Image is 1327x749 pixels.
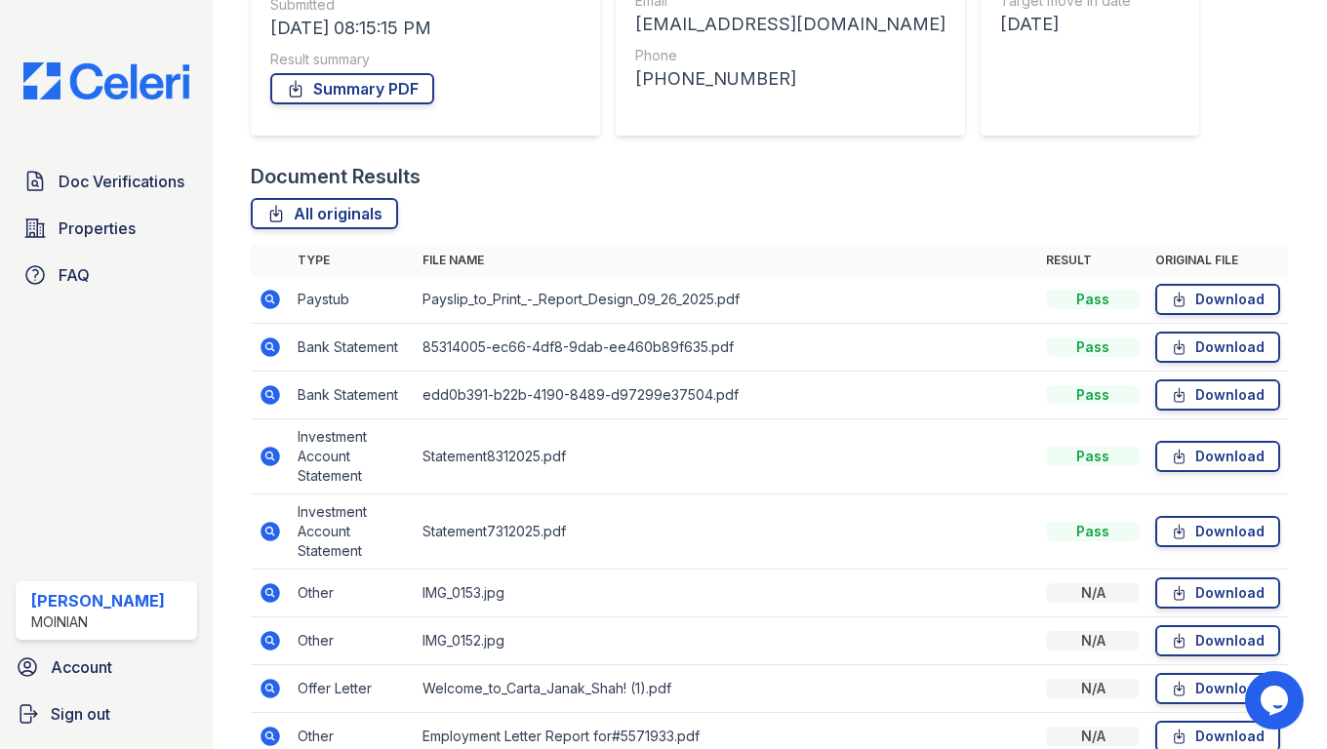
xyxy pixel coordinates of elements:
div: Result summary [270,50,581,69]
div: [PERSON_NAME] [31,589,165,612]
span: Properties [59,217,136,240]
a: Download [1155,673,1280,704]
div: [EMAIL_ADDRESS][DOMAIN_NAME] [635,11,945,38]
span: Account [51,655,112,679]
a: Doc Verifications [16,162,197,201]
td: Offer Letter [290,665,415,713]
img: CE_Logo_Blue-a8612792a0a2168367f1c8372b55b34899dd931a85d93a1a3d3e32e68fde9ad4.png [8,62,205,99]
a: Account [8,648,205,687]
td: Bank Statement [290,324,415,372]
td: Other [290,570,415,617]
a: Download [1155,284,1280,315]
div: [PHONE_NUMBER] [635,65,945,93]
div: [DATE] [1000,11,1147,38]
a: Download [1155,625,1280,656]
td: Bank Statement [290,372,415,419]
td: 85314005-ec66-4df8-9dab-ee460b89f635.pdf [415,324,1038,372]
div: Document Results [251,163,421,190]
div: Pass [1046,522,1140,541]
th: Result [1038,245,1147,276]
a: Download [1155,332,1280,363]
div: N/A [1046,631,1140,650]
a: Download [1155,379,1280,411]
span: FAQ [59,263,90,287]
td: Other [290,617,415,665]
span: Sign out [51,702,110,726]
a: Sign out [8,694,205,733]
span: Doc Verifications [59,170,184,193]
div: Moinian [31,612,165,632]
div: N/A [1046,727,1140,746]
div: Phone [635,46,945,65]
div: Pass [1046,447,1140,466]
div: N/A [1046,583,1140,603]
td: Paystub [290,276,415,324]
div: Pass [1046,337,1140,357]
a: Summary PDF [270,73,434,104]
a: FAQ [16,256,197,295]
a: Download [1155,577,1280,609]
div: Pass [1046,385,1140,405]
a: All originals [251,198,398,229]
td: Statement7312025.pdf [415,494,1038,570]
th: Type [290,245,415,276]
iframe: chat widget [1245,671,1307,729]
div: N/A [1046,679,1140,698]
th: File name [415,245,1038,276]
div: [DATE] 08:15:15 PM [270,15,581,42]
a: Properties [16,209,197,248]
td: IMG_0152.jpg [415,617,1038,665]
td: Payslip_to_Print_-_Report_Design_09_26_2025.pdf [415,276,1038,324]
td: Welcome_to_Carta_Janak_Shah! (1).pdf [415,665,1038,713]
th: Original file [1147,245,1288,276]
td: Statement8312025.pdf [415,419,1038,494]
td: IMG_0153.jpg [415,570,1038,617]
div: Pass [1046,290,1140,309]
a: Download [1155,516,1280,547]
td: edd0b391-b22b-4190-8489-d97299e37504.pdf [415,372,1038,419]
td: Investment Account Statement [290,419,415,494]
td: Investment Account Statement [290,494,415,570]
a: Download [1155,441,1280,472]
